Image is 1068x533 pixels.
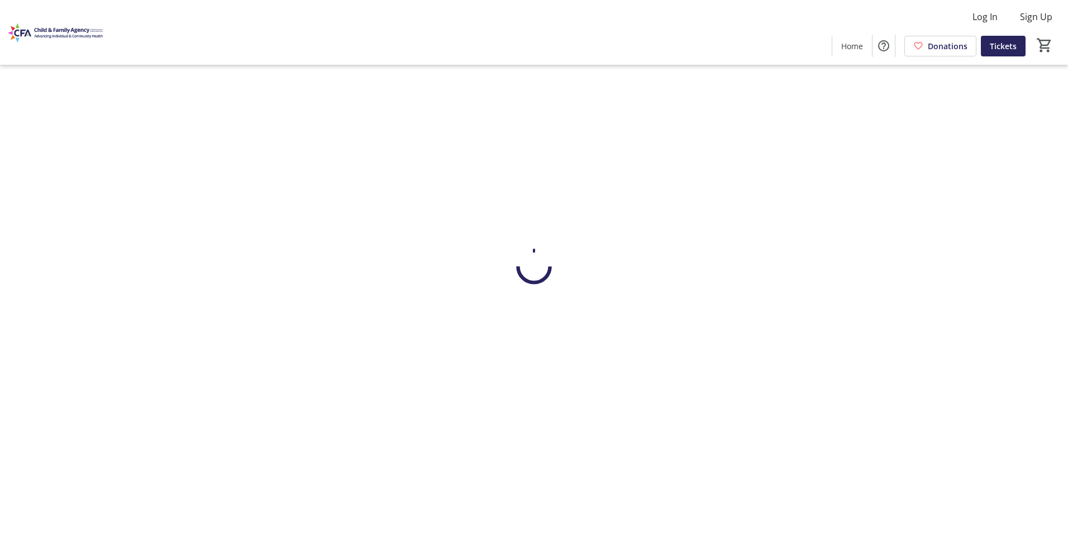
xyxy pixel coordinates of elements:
[964,8,1007,26] button: Log In
[7,4,106,60] img: Child and Family Agency (CFA)'s Logo
[841,40,863,52] span: Home
[832,36,872,56] a: Home
[981,36,1026,56] a: Tickets
[1034,35,1055,55] button: Cart
[1020,10,1052,23] span: Sign Up
[1011,8,1061,26] button: Sign Up
[872,35,895,57] button: Help
[904,36,976,56] a: Donations
[990,40,1017,52] span: Tickets
[928,40,967,52] span: Donations
[972,10,998,23] span: Log In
